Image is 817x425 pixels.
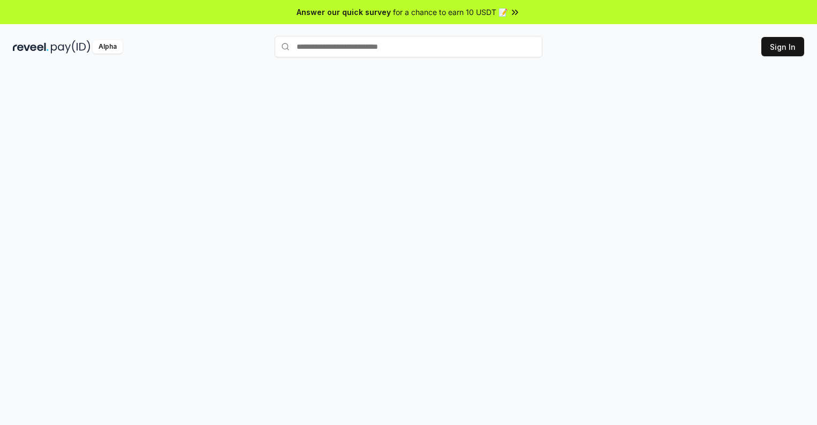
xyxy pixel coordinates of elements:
[13,40,49,54] img: reveel_dark
[297,6,391,18] span: Answer our quick survey
[93,40,123,54] div: Alpha
[761,37,804,56] button: Sign In
[393,6,508,18] span: for a chance to earn 10 USDT 📝
[51,40,90,54] img: pay_id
